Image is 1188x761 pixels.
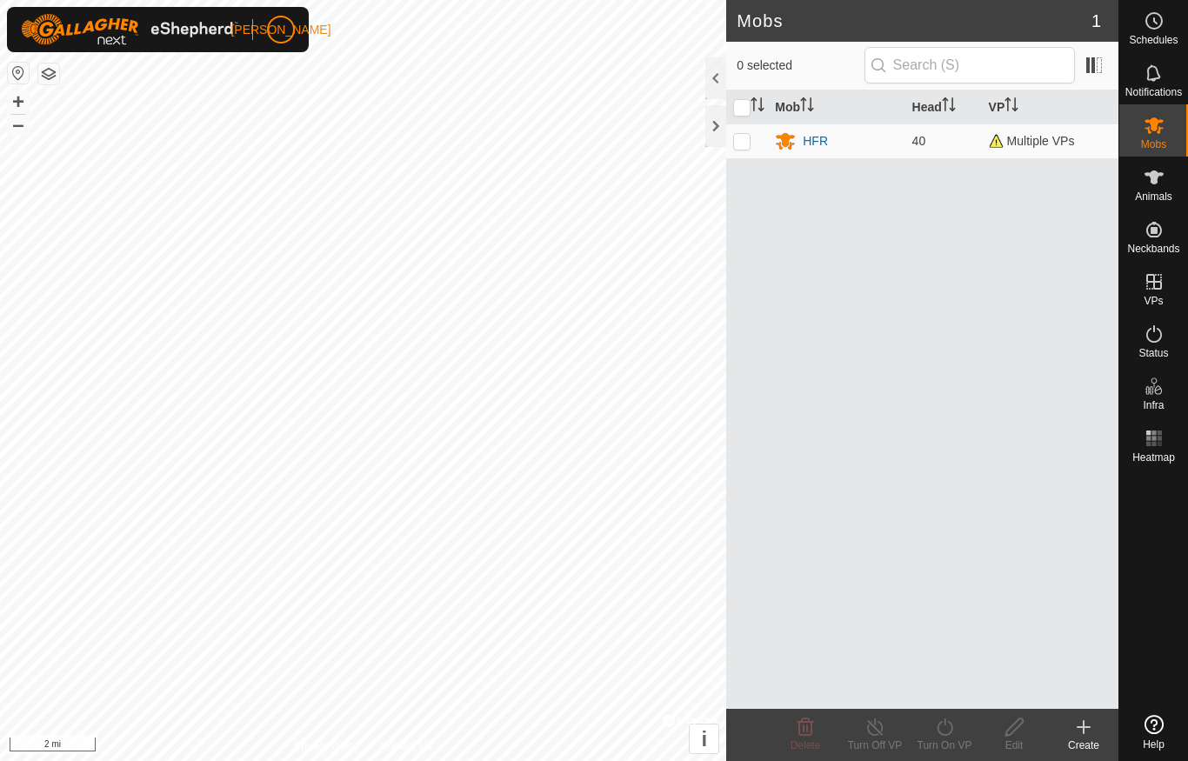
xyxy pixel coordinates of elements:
span: Mobs [1141,139,1166,150]
button: – [8,114,29,135]
div: HFR [803,132,828,150]
span: Status [1138,348,1168,358]
img: Gallagher Logo [21,14,238,45]
span: 1 [1091,8,1101,34]
span: Notifications [1125,87,1182,97]
span: Animals [1135,191,1172,202]
p-sorticon: Activate to sort [942,100,956,114]
div: Turn On VP [910,738,979,753]
span: VPs [1144,296,1163,306]
button: i [690,724,718,753]
p-sorticon: Activate to sort [1004,100,1018,114]
th: VP [982,90,1118,124]
span: Neckbands [1127,244,1179,254]
th: Head [905,90,982,124]
span: Infra [1143,400,1164,411]
button: Map Layers [38,63,59,84]
p-sorticon: Activate to sort [800,100,814,114]
th: Mob [768,90,904,124]
input: Search (S) [864,47,1075,83]
span: Heatmap [1132,452,1175,463]
button: + [8,91,29,112]
h2: Mobs [737,10,1091,31]
a: Help [1119,708,1188,757]
button: Reset Map [8,63,29,83]
span: 40 [912,134,926,148]
span: Delete [791,739,821,751]
span: [PERSON_NAME] [230,21,330,39]
a: Privacy Policy [295,738,360,754]
span: Schedules [1129,35,1178,45]
span: i [701,727,707,751]
div: Create [1049,738,1118,753]
span: Help [1143,739,1165,750]
span: 0 selected [737,57,864,75]
p-sorticon: Activate to sort [751,100,764,114]
div: Turn Off VP [840,738,910,753]
a: Contact Us [380,738,431,754]
span: Multiple VPs [989,134,1075,148]
div: Edit [979,738,1049,753]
